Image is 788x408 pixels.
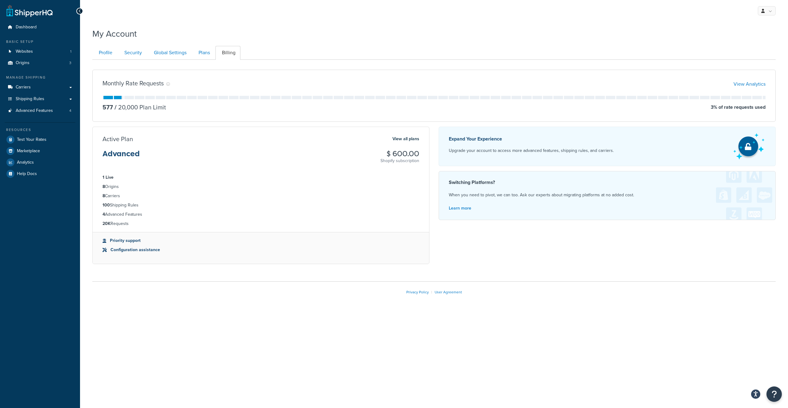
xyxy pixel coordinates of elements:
a: Billing [215,46,240,60]
a: Learn more [449,205,471,211]
li: Configuration assistance [103,247,419,253]
span: Analytics [17,160,34,165]
a: Expand Your Experience Upgrade your account to access more advanced features, shipping rules, and... [439,127,776,166]
h3: Active Plan [103,136,133,142]
li: Origins [5,57,75,69]
a: Dashboard [5,22,75,33]
a: Origins 3 [5,57,75,69]
p: 3 % of rate requests used [711,103,766,112]
a: Marketplace [5,145,75,157]
span: Origins [16,60,30,66]
strong: 100 [103,202,110,208]
p: Shopify subscription [380,158,419,164]
span: Websites [16,49,33,54]
strong: 4 [103,211,105,218]
a: Carriers [5,82,75,93]
h4: Switching Platforms? [449,179,766,186]
li: Shipping Rules [103,202,419,209]
span: Marketplace [17,149,40,154]
p: 20,000 Plan Limit [113,103,166,112]
a: View Analytics [734,80,766,88]
div: Resources [5,127,75,133]
strong: 8 [103,193,105,199]
p: When you need to pivot, we can too. Ask our experts about migrating platforms at no added cost. [449,191,766,199]
h3: $ 600.00 [380,150,419,158]
li: Carriers [103,193,419,199]
span: 3 [69,60,71,66]
a: Privacy Policy [406,289,429,295]
a: Plans [192,46,215,60]
a: View all plans [392,135,419,143]
div: Manage Shipping [5,75,75,80]
a: Shipping Rules [5,93,75,105]
a: User Agreement [435,289,462,295]
span: | [431,289,432,295]
li: Websites [5,46,75,57]
span: Shipping Rules [16,96,44,102]
a: Profile [92,46,117,60]
a: Websites 1 [5,46,75,57]
a: Test Your Rates [5,134,75,145]
span: Dashboard [16,25,37,30]
a: Analytics [5,157,75,168]
strong: 20K [103,220,111,227]
li: Advanced Features [103,211,419,218]
li: Origins [103,183,419,190]
h1: My Account [92,28,137,40]
button: Open Resource Center [766,386,782,402]
a: ShipperHQ Home [6,5,53,17]
span: 1 [70,49,71,54]
strong: 1 Live [103,174,114,181]
p: Upgrade your account to access more advanced features, shipping rules, and carriers. [449,146,614,155]
p: Expand Your Experience [449,135,614,143]
div: Basic Setup [5,39,75,44]
li: Requests [103,220,419,227]
h3: Advanced [103,150,140,163]
span: / [115,103,117,112]
span: 4 [69,108,71,113]
li: Priority support [103,237,419,244]
span: Advanced Features [16,108,53,113]
span: Help Docs [17,171,37,177]
span: Carriers [16,85,31,90]
a: Global Settings [147,46,191,60]
p: 577 [103,103,113,112]
a: Security [118,46,147,60]
h3: Monthly Rate Requests [103,80,164,87]
strong: 8 [103,183,105,190]
a: Advanced Features 4 [5,105,75,116]
a: Help Docs [5,168,75,179]
li: Advanced Features [5,105,75,116]
span: Test Your Rates [17,137,46,142]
